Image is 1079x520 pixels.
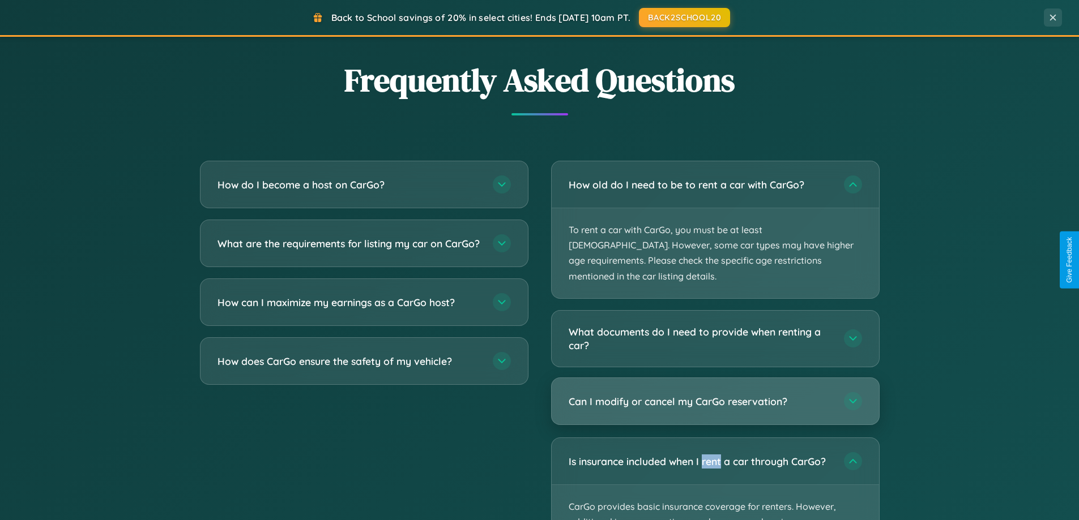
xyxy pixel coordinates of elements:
[552,208,879,298] p: To rent a car with CarGo, you must be at least [DEMOGRAPHIC_DATA]. However, some car types may ha...
[639,8,730,27] button: BACK2SCHOOL20
[569,454,833,469] h3: Is insurance included when I rent a car through CarGo?
[331,12,630,23] span: Back to School savings of 20% in select cities! Ends [DATE] 10am PT.
[217,295,481,310] h3: How can I maximize my earnings as a CarGo host?
[569,325,833,353] h3: What documents do I need to provide when renting a car?
[217,354,481,368] h3: How does CarGo ensure the safety of my vehicle?
[569,394,833,409] h3: Can I modify or cancel my CarGo reservation?
[1065,237,1073,283] div: Give Feedback
[569,178,833,192] h3: How old do I need to be to rent a car with CarGo?
[200,58,880,102] h2: Frequently Asked Questions
[217,237,481,251] h3: What are the requirements for listing my car on CarGo?
[217,178,481,192] h3: How do I become a host on CarGo?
